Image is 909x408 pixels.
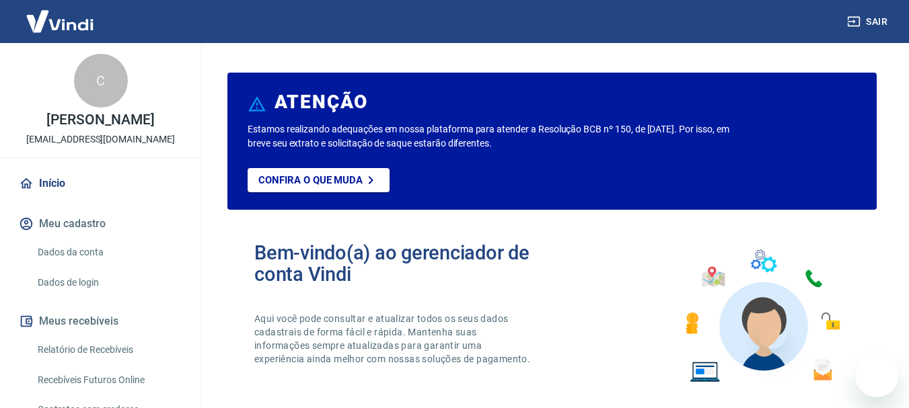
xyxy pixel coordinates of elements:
[258,174,363,186] p: Confira o que muda
[32,366,185,394] a: Recebíveis Futuros Online
[275,95,368,109] h6: ATENÇÃO
[254,312,533,366] p: Aqui você pode consultar e atualizar todos os seus dados cadastrais de forma fácil e rápida. Mant...
[844,9,893,34] button: Sair
[26,132,175,147] p: [EMAIL_ADDRESS][DOMAIN_NAME]
[16,307,185,336] button: Meus recebíveis
[674,242,850,391] img: Imagem de um avatar masculino com diversos icones exemplificando as funcionalidades do gerenciado...
[16,1,104,42] img: Vindi
[32,239,185,266] a: Dados da conta
[248,122,735,151] p: Estamos realizando adequações em nossa plataforma para atender a Resolução BCB nº 150, de [DATE]....
[46,113,154,127] p: [PERSON_NAME]
[32,269,185,296] a: Dados de login
[759,322,786,349] iframe: Fechar mensagem
[254,242,552,285] h2: Bem-vindo(a) ao gerenciador de conta Vindi
[16,169,185,198] a: Início
[248,168,390,192] a: Confira o que muda
[855,354,898,397] iframe: Botão para abrir a janela de mensagens
[74,54,128,108] div: C
[32,336,185,364] a: Relatório de Recebíveis
[16,209,185,239] button: Meu cadastro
